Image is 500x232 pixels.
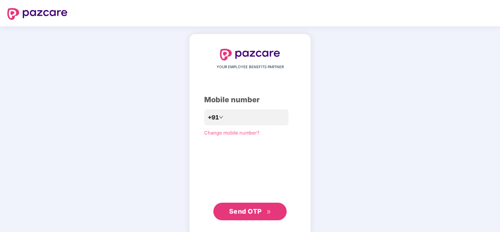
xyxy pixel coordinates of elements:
[266,210,271,214] span: double-right
[7,8,67,20] img: logo
[204,94,296,106] div: Mobile number
[229,207,262,215] span: Send OTP
[217,64,284,70] span: YOUR EMPLOYEE BENEFITS PARTNER
[208,113,219,122] span: +91
[204,130,260,136] a: Change mobile number?
[219,115,223,119] span: down
[220,49,280,60] img: logo
[213,203,287,220] button: Send OTPdouble-right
